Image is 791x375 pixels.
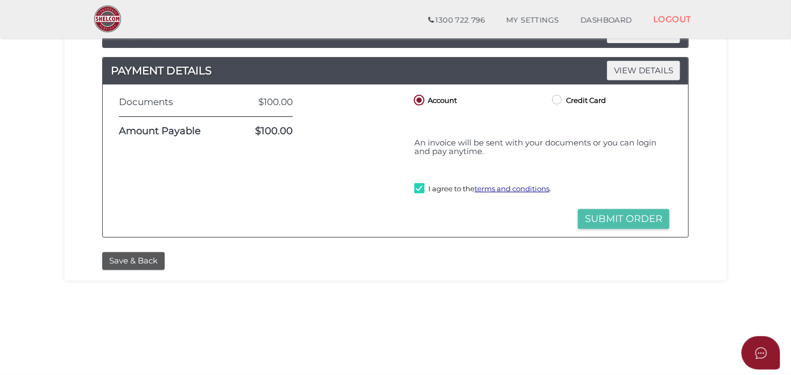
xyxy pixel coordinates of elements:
button: Submit Order [578,209,669,229]
div: $100.00 [232,126,301,137]
h4: An invoice will be sent with your documents or you can login and pay anytime. [414,138,669,156]
button: Save & Back [102,252,165,270]
a: PAYMENT DETAILSVIEW DETAILS [103,62,688,79]
div: Documents [111,97,232,107]
a: terms and conditions [475,184,549,193]
label: Account [412,93,457,106]
a: MY SETTINGS [496,10,570,31]
button: Open asap [741,336,780,370]
a: DASHBOARD [570,10,643,31]
a: LOGOUT [642,8,702,30]
div: $100.00 [232,97,301,107]
h4: PAYMENT DETAILS [103,62,688,79]
label: I agree to the . [414,183,551,197]
a: 1300 722 796 [418,10,496,31]
div: Amount Payable [111,126,232,137]
span: VIEW DETAILS [607,61,680,80]
label: Credit Card [550,93,606,106]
